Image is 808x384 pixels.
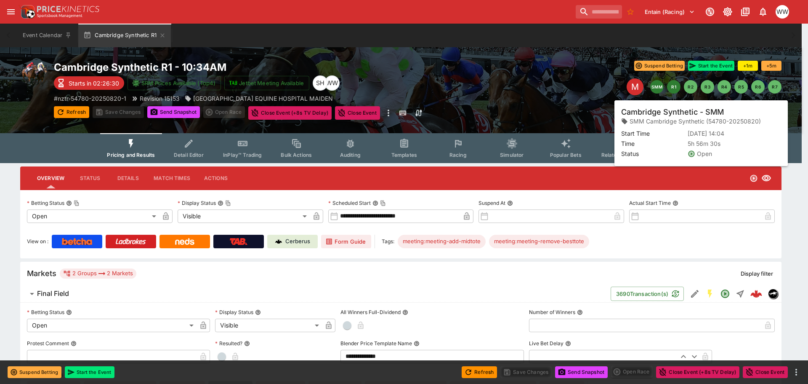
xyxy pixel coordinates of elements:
button: Close Event (+8s TV Delay) [656,366,739,378]
button: William Wallace [773,3,792,21]
button: Suspend Betting [634,61,685,71]
button: Overview [30,168,71,188]
img: Betcha [62,238,92,245]
button: Send Snapshot [555,366,608,378]
span: Auditing [340,152,361,158]
button: Edit Detail [687,286,702,301]
label: View on : [27,235,48,248]
svg: Open [720,289,730,299]
button: Close Event [743,366,788,378]
svg: Visible [761,173,771,183]
span: System Controls [653,152,694,158]
div: split button [611,366,653,378]
button: Select Tenant [640,5,700,19]
img: Neds [175,238,194,245]
img: jetbet-logo.svg [229,79,237,87]
svg: Open [750,174,758,183]
span: Templates [391,152,417,158]
p: [GEOGRAPHIC_DATA] EQUINE HOSPITAL MAIDEN [193,94,333,103]
img: horse_racing.png [20,61,47,88]
div: nztr [768,289,778,299]
button: Copy To Clipboard [225,200,231,206]
button: Connected to PK [702,4,718,19]
button: R5 [734,80,748,94]
p: Betting Status [27,309,64,316]
div: Betting Target: cerberus [489,235,589,248]
button: Close Event (+8s TV Delay) [248,106,332,120]
button: more [791,367,801,377]
div: Edit Meeting [627,78,643,95]
button: SMM [650,80,664,94]
button: Refresh [462,366,497,378]
button: R3 [701,80,714,94]
div: William Wallace [776,5,789,19]
button: Start the Event [65,366,114,378]
div: split button [203,106,245,118]
div: Betting Target: cerberus [398,235,486,248]
h6: Final Field [37,289,69,298]
span: meeting:meeting-remove-besttote [489,237,589,246]
div: Open [27,319,197,332]
nav: pagination navigation [650,80,781,94]
label: Tags: [382,235,394,248]
button: R7 [768,80,781,94]
button: more [383,106,393,120]
a: 66e1a89b-fdb2-45de-a6dd-baae072342a2 [748,285,765,302]
button: R1 [667,80,680,94]
input: search [576,5,622,19]
button: Copy To Clipboard [380,200,386,206]
button: Send Snapshot [147,106,200,118]
p: Suspend At [478,199,505,207]
button: Display filter [736,267,778,280]
button: Event Calendar [18,24,77,47]
div: 2 Groups 2 Markets [63,269,133,279]
button: 3690Transaction(s) [611,287,684,301]
img: PriceKinetics Logo [19,3,35,20]
button: +5m [761,61,781,71]
button: Straight [733,286,748,301]
button: R6 [751,80,765,94]
p: All Winners Full-Dividend [340,309,401,316]
div: Visible [215,319,322,332]
span: Racing [449,152,467,158]
p: Protest Comment [27,340,69,347]
img: nztr [768,289,778,298]
p: Auto-Save [751,109,778,118]
button: No Bookmarks [624,5,637,19]
p: Blender Price Template Name [340,340,412,347]
p: Betting Status [27,199,64,207]
img: PriceKinetics [37,6,99,12]
p: Live Bet Delay [529,340,563,347]
span: Pricing and Results [107,152,155,158]
p: Scheduled Start [328,199,371,207]
p: Display Status [215,309,253,316]
p: Revision 15153 [140,94,180,103]
div: Open [27,209,159,223]
button: R4 [718,80,731,94]
button: Suspend Betting [8,366,61,378]
span: InPlay™ Trading [223,152,262,158]
img: Ladbrokes [115,238,146,245]
p: Override [712,109,734,118]
img: Cerberus [275,238,282,245]
img: logo-cerberus--red.svg [750,288,762,300]
button: Notifications [755,4,771,19]
button: Start the Event [688,61,734,71]
p: Actual Start Time [629,199,671,207]
p: Starts in 02:26:30 [69,79,119,88]
button: Match Times [147,168,197,188]
h2: Copy To Clipboard [54,61,418,74]
span: Detail Editor [174,152,204,158]
div: Start From [658,107,781,120]
span: Simulator [500,152,524,158]
img: TabNZ [230,238,247,245]
div: William Wallace [324,75,340,91]
button: Actions [197,168,235,188]
button: Cambridge Synthetic R1 [78,24,171,47]
button: Status [71,168,109,188]
button: Toggle light/dark mode [720,4,735,19]
button: Documentation [738,4,753,19]
p: Overtype [672,109,695,118]
button: SRM Prices Available (Top4) [128,76,221,90]
button: Copy To Clipboard [74,200,80,206]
